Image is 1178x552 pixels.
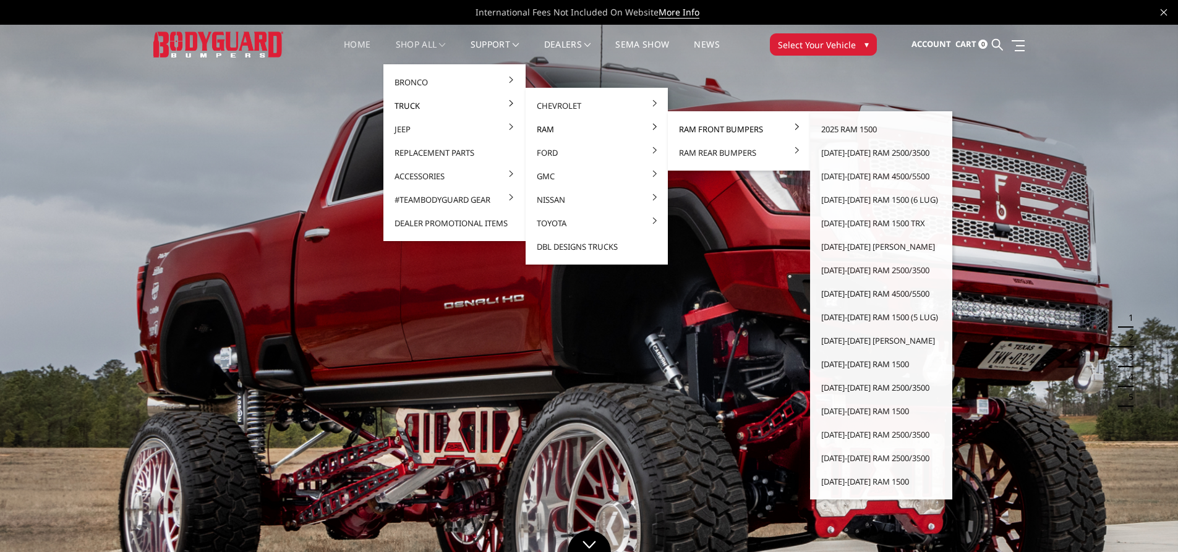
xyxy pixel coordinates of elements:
[153,32,283,57] img: BODYGUARD BUMPERS
[815,399,947,423] a: [DATE]-[DATE] Ram 1500
[568,530,611,552] a: Click to Down
[659,6,699,19] a: More Info
[815,446,947,470] a: [DATE]-[DATE] Ram 2500/3500
[388,117,521,141] a: Jeep
[531,235,663,258] a: DBL Designs Trucks
[544,40,591,64] a: Dealers
[344,40,370,64] a: Home
[531,117,663,141] a: Ram
[388,70,521,94] a: Bronco
[815,376,947,399] a: [DATE]-[DATE] Ram 2500/3500
[911,28,951,61] a: Account
[815,305,947,329] a: [DATE]-[DATE] Ram 1500 (5 lug)
[815,141,947,164] a: [DATE]-[DATE] Ram 2500/3500
[778,38,856,51] span: Select Your Vehicle
[1121,347,1133,367] button: 3 of 5
[1121,328,1133,347] button: 2 of 5
[673,117,805,141] a: Ram Front Bumpers
[911,38,951,49] span: Account
[396,40,446,64] a: shop all
[531,164,663,188] a: GMC
[388,164,521,188] a: Accessories
[978,40,988,49] span: 0
[388,211,521,235] a: Dealer Promotional Items
[955,28,988,61] a: Cart 0
[471,40,519,64] a: Support
[815,235,947,258] a: [DATE]-[DATE] [PERSON_NAME]
[864,38,869,51] span: ▾
[815,352,947,376] a: [DATE]-[DATE] Ram 1500
[815,282,947,305] a: [DATE]-[DATE] Ram 4500/5500
[531,94,663,117] a: Chevrolet
[1121,387,1133,407] button: 5 of 5
[770,33,877,56] button: Select Your Vehicle
[815,470,947,493] a: [DATE]-[DATE] Ram 1500
[615,40,669,64] a: SEMA Show
[815,423,947,446] a: [DATE]-[DATE] Ram 2500/3500
[815,188,947,211] a: [DATE]-[DATE] Ram 1500 (6 lug)
[531,188,663,211] a: Nissan
[955,38,976,49] span: Cart
[815,329,947,352] a: [DATE]-[DATE] [PERSON_NAME]
[815,117,947,141] a: 2025 Ram 1500
[1121,308,1133,328] button: 1 of 5
[531,141,663,164] a: Ford
[1121,367,1133,387] button: 4 of 5
[388,94,521,117] a: Truck
[694,40,719,64] a: News
[388,141,521,164] a: Replacement Parts
[1116,493,1178,552] iframe: Chat Widget
[388,188,521,211] a: #TeamBodyguard Gear
[815,211,947,235] a: [DATE]-[DATE] Ram 1500 TRX
[673,141,805,164] a: Ram Rear Bumpers
[815,258,947,282] a: [DATE]-[DATE] Ram 2500/3500
[815,164,947,188] a: [DATE]-[DATE] Ram 4500/5500
[531,211,663,235] a: Toyota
